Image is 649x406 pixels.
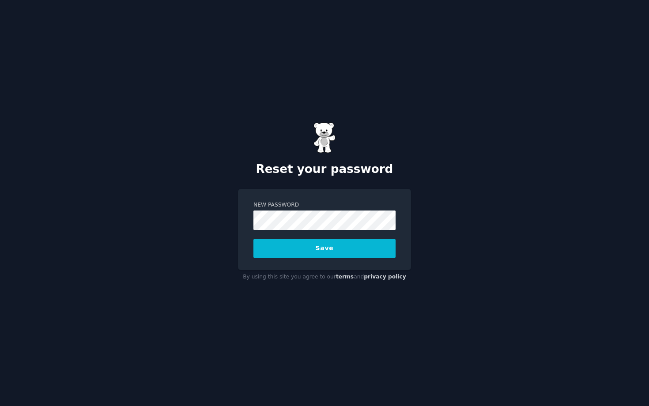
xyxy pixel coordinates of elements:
a: privacy policy [364,274,406,280]
img: Gummy Bear [313,122,336,153]
h2: Reset your password [238,162,411,177]
a: terms [336,274,354,280]
button: Save [253,239,396,258]
div: By using this site you agree to our and [238,270,411,284]
label: New Password [253,201,396,209]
